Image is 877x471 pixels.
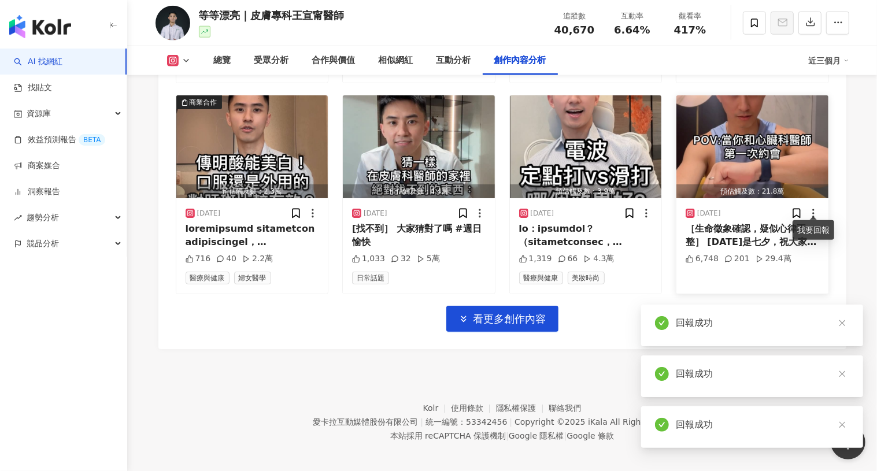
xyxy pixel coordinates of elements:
[564,431,567,440] span: |
[756,253,791,265] div: 29.4萬
[176,95,328,198] button: 商業合作預估觸及數：2.3萬
[553,10,597,22] div: 追蹤數
[519,253,552,265] div: 1,319
[156,6,190,40] img: KOL Avatar
[549,403,581,413] a: 聯絡我們
[451,403,496,413] a: 使用條款
[216,253,236,265] div: 40
[176,184,328,199] div: 預估觸及數：2.3萬
[9,15,71,38] img: logo
[588,417,608,427] a: iKala
[14,214,22,222] span: rise
[697,209,721,218] div: [DATE]
[509,431,564,440] a: Google 隱私權
[676,184,828,199] div: 預估觸及數：21.8萬
[186,272,230,284] span: 醫療與健康
[420,417,423,427] span: |
[838,370,846,378] span: close
[391,253,411,265] div: 32
[254,54,289,68] div: 受眾分析
[197,209,221,218] div: [DATE]
[352,272,389,284] span: 日常話題
[509,417,512,427] span: |
[494,54,546,68] div: 創作內容分析
[519,272,563,284] span: 醫療與健康
[676,95,828,198] button: 預估觸及數：21.8萬
[809,51,849,70] div: 近三個月
[676,316,849,330] div: 回報成功
[436,54,471,68] div: 互動分析
[390,429,614,443] span: 本站採用 reCAPTCHA 保護機制
[655,418,669,432] span: check-circle
[14,186,60,198] a: 洞察報告
[425,417,507,427] div: 統一編號：53342456
[655,367,669,381] span: check-circle
[515,417,691,427] div: Copyright © 2025 All Rights Reserved.
[676,95,828,198] img: post-image
[676,418,849,432] div: 回報成功
[234,272,271,284] span: 婦女醫學
[214,54,231,68] div: 總覽
[343,95,495,198] button: 預估觸及數：4.4萬
[496,403,549,413] a: 隱私權保護
[343,95,495,198] img: post-image
[676,367,849,381] div: 回報成功
[14,134,105,146] a: 效益預測報告BETA
[176,95,328,198] img: post-image
[417,253,440,265] div: 5萬
[510,95,662,198] button: 預估觸及數：3.9萬
[554,24,594,36] span: 40,670
[668,10,712,22] div: 觀看率
[686,222,819,249] div: ［生命徵象確認，疑似心律不整］ [DATE]是七夕，祝大家情人節快樂！ （心臟科醫師不好意思，讓我扮演一下你們） #醫學迷因
[186,253,211,265] div: 716
[379,54,413,68] div: 相似網紅
[793,220,834,240] div: 我要回報
[190,97,217,108] div: 商業合作
[27,205,59,231] span: 趨勢分析
[242,253,273,265] div: 2.2萬
[364,209,387,218] div: [DATE]
[655,316,669,330] span: check-circle
[614,24,650,36] span: 6.64%
[568,272,605,284] span: 美妝時尚
[531,209,554,218] div: [DATE]
[506,431,509,440] span: |
[724,253,750,265] div: 201
[313,417,418,427] div: 愛卡拉互動媒體股份有限公司
[583,253,614,265] div: 4.3萬
[352,222,486,249] div: [找不到］ 大家猜對了嗎 #週日愉快
[446,306,558,332] button: 看更多創作內容
[473,313,546,325] span: 看更多創作內容
[674,24,706,36] span: 417%
[510,95,662,198] img: post-image
[27,101,51,127] span: 資源庫
[14,56,62,68] a: searchAI 找網紅
[352,253,385,265] div: 1,033
[610,10,654,22] div: 互動率
[186,222,319,249] div: loremipsumd sitametcon adipiscingel， seddoeiusmodtem？ incididu ut71 laboree （dolore 32 m）al，enim：...
[838,319,846,327] span: close
[519,222,653,249] div: lo：ipsumdol？ （sitametconsec， adipiscingeli🤣） seddoeiu，temporin utlabore？ etdolor，magnaaliqu？ enim...
[558,253,578,265] div: 66
[14,160,60,172] a: 商案媒合
[343,184,495,199] div: 預估觸及數：4.4萬
[14,82,52,94] a: 找貼文
[423,403,451,413] a: Kolr
[686,253,719,265] div: 6,748
[838,421,846,429] span: close
[312,54,356,68] div: 合作與價值
[510,184,662,199] div: 預估觸及數：3.9萬
[567,431,614,440] a: Google 條款
[199,8,345,23] div: 等等漂亮｜皮膚專科王宣甯醫師
[27,231,59,257] span: 競品分析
